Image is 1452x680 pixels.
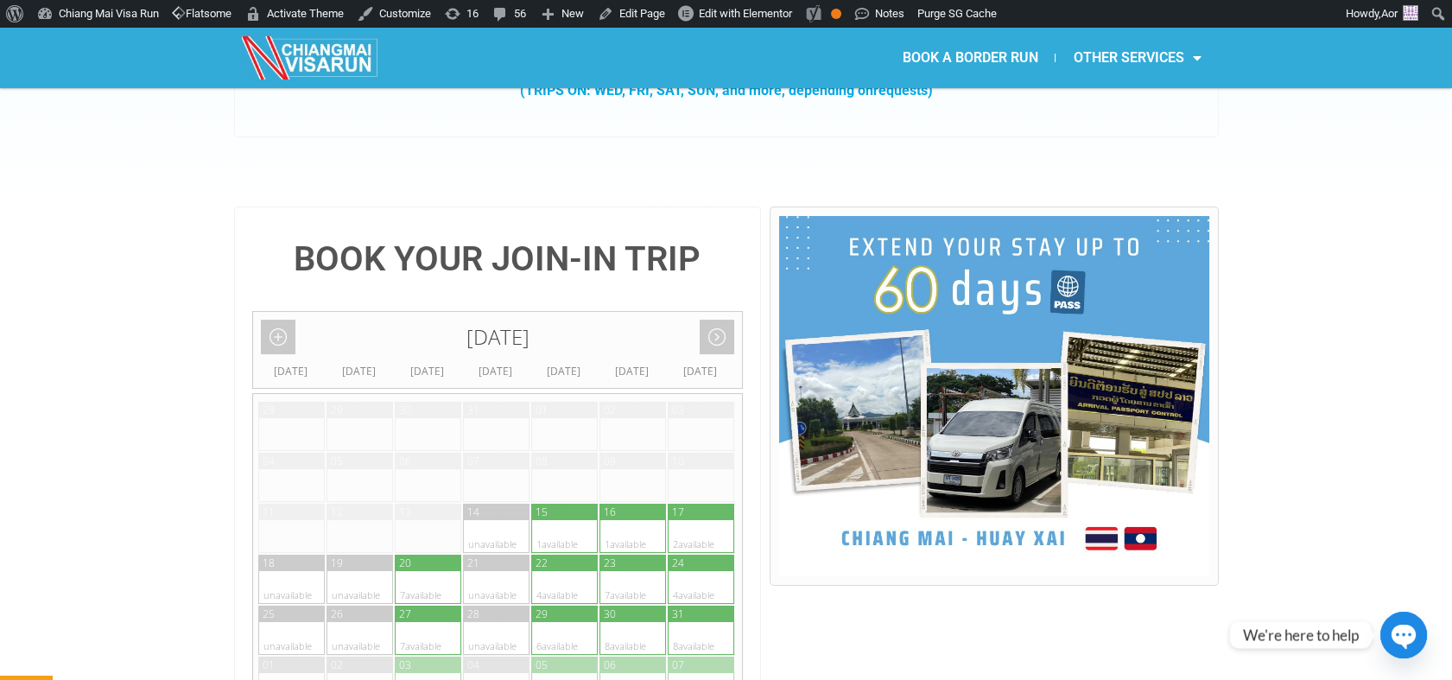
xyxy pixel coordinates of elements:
div: 10 [672,454,684,468]
div: 19 [331,556,343,570]
div: 01 [536,403,548,417]
div: 31 [672,607,684,621]
div: 24 [672,556,684,570]
div: 29 [331,403,343,417]
div: [DATE] [257,363,325,380]
span: requests) [873,82,933,99]
div: [DATE] [253,312,743,363]
span: Aor [1381,7,1398,20]
div: [DATE] [325,363,393,380]
span: Edit with Elementor [699,7,792,20]
div: 11 [263,505,275,519]
div: 30 [604,607,616,621]
div: 27 [399,607,411,621]
div: 05 [536,658,548,672]
div: 01 [263,658,275,672]
div: 05 [331,454,343,468]
div: 02 [331,658,343,672]
div: 18 [263,556,275,570]
div: 28 [263,403,275,417]
div: 14 [467,505,479,519]
div: 21 [467,556,479,570]
div: 28 [467,607,479,621]
div: 30 [399,403,411,417]
div: OK [831,9,841,19]
div: 23 [604,556,616,570]
div: [DATE] [461,363,529,380]
div: 26 [331,607,343,621]
div: [DATE] [529,363,598,380]
div: 08 [536,454,548,468]
div: 07 [672,658,684,672]
div: 03 [399,658,411,672]
div: 06 [604,658,616,672]
div: 20 [399,556,411,570]
div: 22 [536,556,548,570]
div: 13 [399,505,411,519]
div: 17 [672,505,684,519]
div: [DATE] [598,363,666,380]
div: 04 [467,658,479,672]
div: 31 [467,403,479,417]
div: 07 [467,454,479,468]
div: [DATE] [666,363,734,380]
div: 03 [672,403,684,417]
div: 25 [263,607,275,621]
div: 06 [399,454,411,468]
nav: Menu [726,38,1218,78]
a: OTHER SERVICES [1056,38,1218,78]
a: BOOK A BORDER RUN [885,38,1055,78]
strong: (TRIPS ON: WED, FRI, SAT, SUN, and more, depending on [520,82,933,99]
h4: BOOK YOUR JOIN-IN TRIP [252,242,744,276]
div: 09 [604,454,616,468]
div: 12 [331,505,343,519]
div: 02 [604,403,616,417]
div: 15 [536,505,548,519]
div: [DATE] [393,363,461,380]
div: 29 [536,607,548,621]
div: 04 [263,454,275,468]
div: 16 [604,505,616,519]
